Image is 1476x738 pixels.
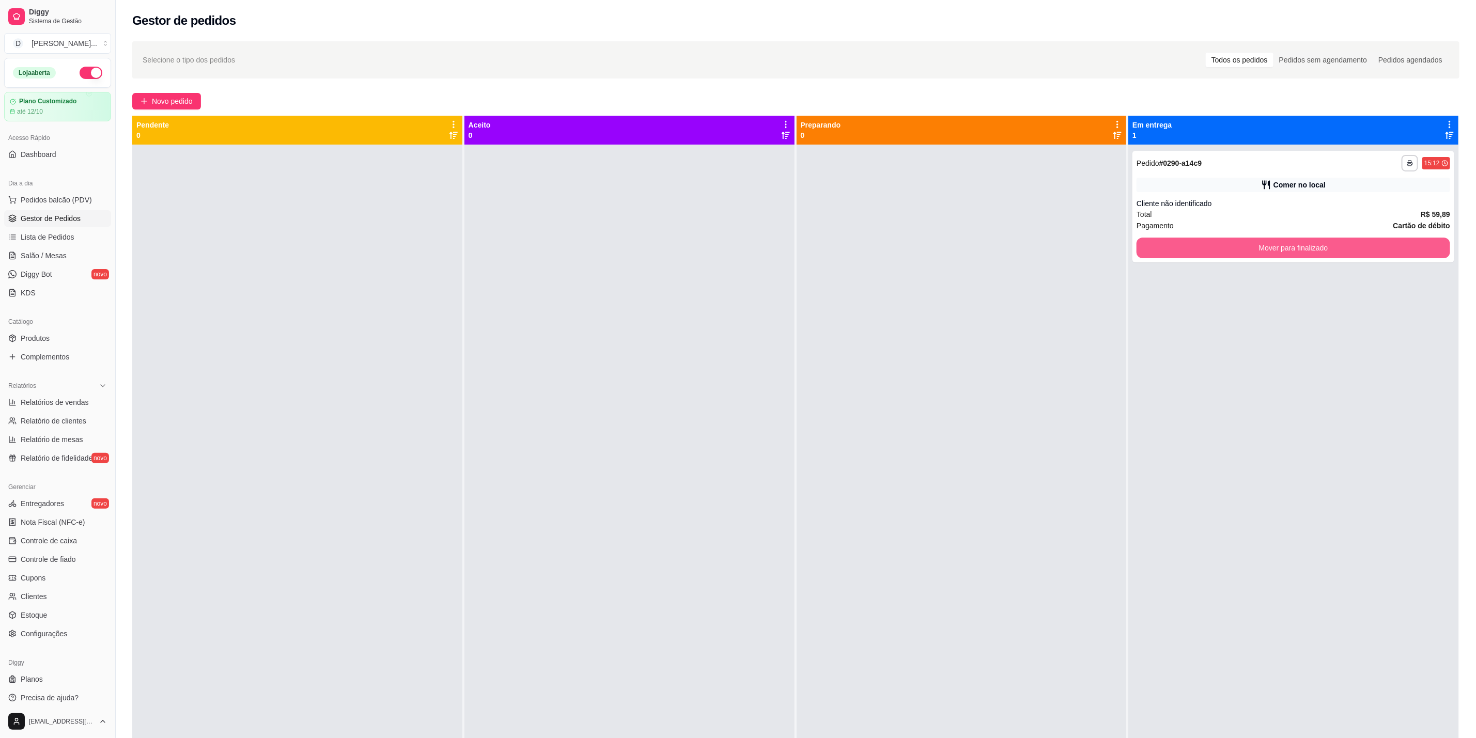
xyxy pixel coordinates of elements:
div: Pedidos sem agendamento [1273,53,1373,67]
span: Produtos [21,333,50,343]
div: Dia a dia [4,175,111,192]
div: Todos os pedidos [1206,53,1273,67]
div: Acesso Rápido [4,130,111,146]
span: Planos [21,674,43,684]
span: Lista de Pedidos [21,232,74,242]
p: Preparando [801,120,841,130]
a: Clientes [4,588,111,605]
a: Salão / Mesas [4,247,111,264]
button: Pedidos balcão (PDV) [4,192,111,208]
span: Clientes [21,591,47,602]
span: Total [1137,209,1152,220]
span: Complementos [21,352,69,362]
a: Planos [4,671,111,687]
article: até 12/10 [17,107,43,116]
span: Relatórios [8,382,36,390]
div: 15:12 [1424,159,1440,167]
button: Select a team [4,33,111,54]
div: Comer no local [1273,180,1326,190]
a: Nota Fiscal (NFC-e) [4,514,111,530]
a: Lista de Pedidos [4,229,111,245]
span: Diggy Bot [21,269,52,279]
div: Loja aberta [13,67,56,78]
h2: Gestor de pedidos [132,12,236,29]
a: Estoque [4,607,111,623]
span: [EMAIL_ADDRESS][DOMAIN_NAME] [29,717,95,726]
strong: Cartão de débito [1393,222,1450,230]
span: plus [141,98,148,105]
span: Selecione o tipo dos pedidos [143,54,235,66]
a: DiggySistema de Gestão [4,4,111,29]
p: 0 [136,130,169,140]
p: 0 [801,130,841,140]
span: Nota Fiscal (NFC-e) [21,517,85,527]
span: Novo pedido [152,96,193,107]
a: Controle de caixa [4,532,111,549]
button: Novo pedido [132,93,201,109]
a: Produtos [4,330,111,347]
a: Gestor de Pedidos [4,210,111,227]
strong: R$ 59,89 [1421,210,1450,218]
span: Relatório de clientes [21,416,86,426]
a: Diggy Botnovo [4,266,111,282]
span: Precisa de ajuda? [21,693,79,703]
span: Pedidos balcão (PDV) [21,195,92,205]
span: Gestor de Pedidos [21,213,81,224]
p: Aceito [469,120,491,130]
span: KDS [21,288,36,298]
span: Cupons [21,573,45,583]
p: 0 [469,130,491,140]
a: Relatório de fidelidadenovo [4,450,111,466]
button: Alterar Status [80,67,102,79]
p: Em entrega [1132,120,1172,130]
a: Complementos [4,349,111,365]
p: Pendente [136,120,169,130]
a: Precisa de ajuda? [4,689,111,706]
span: Entregadores [21,498,64,509]
a: KDS [4,285,111,301]
p: 1 [1132,130,1172,140]
span: D [13,38,23,49]
div: [PERSON_NAME] ... [32,38,97,49]
strong: # 0290-a14c9 [1159,159,1202,167]
button: [EMAIL_ADDRESS][DOMAIN_NAME] [4,709,111,734]
a: Relatório de clientes [4,413,111,429]
a: Entregadoresnovo [4,495,111,512]
a: Relatórios de vendas [4,394,111,411]
a: Dashboard [4,146,111,163]
div: Diggy [4,654,111,671]
button: Mover para finalizado [1137,238,1450,258]
span: Pagamento [1137,220,1174,231]
a: Controle de fiado [4,551,111,568]
div: Pedidos agendados [1373,53,1448,67]
span: Pedido [1137,159,1159,167]
span: Relatório de mesas [21,434,83,445]
div: Gerenciar [4,479,111,495]
div: Catálogo [4,313,111,330]
span: Relatório de fidelidade [21,453,92,463]
a: Relatório de mesas [4,431,111,448]
span: Sistema de Gestão [29,17,107,25]
span: Controle de fiado [21,554,76,564]
a: Plano Customizadoaté 12/10 [4,92,111,121]
span: Dashboard [21,149,56,160]
span: Diggy [29,8,107,17]
span: Estoque [21,610,47,620]
article: Plano Customizado [19,98,76,105]
a: Configurações [4,625,111,642]
span: Relatórios de vendas [21,397,89,407]
div: Cliente não identificado [1137,198,1450,209]
a: Cupons [4,570,111,586]
span: Configurações [21,629,67,639]
span: Salão / Mesas [21,250,67,261]
span: Controle de caixa [21,536,77,546]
